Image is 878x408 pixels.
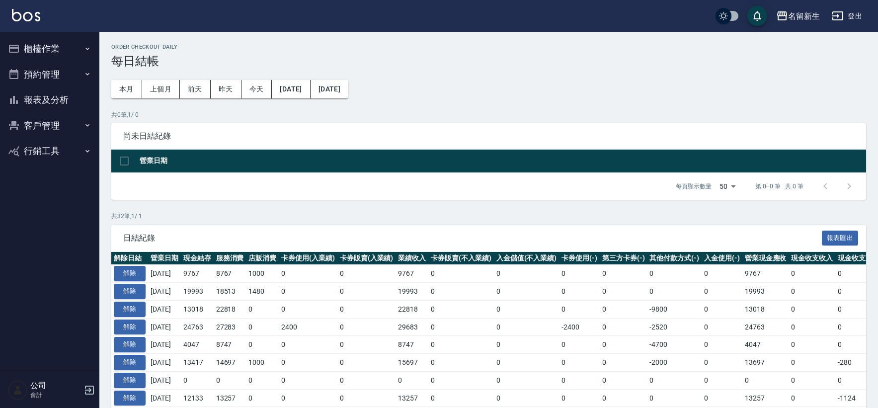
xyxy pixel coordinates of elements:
td: 0 [246,300,279,318]
td: 0 [559,354,600,372]
td: 22818 [396,300,428,318]
td: 0 [600,265,647,283]
td: 12133 [181,389,214,407]
td: -9800 [647,300,702,318]
td: [DATE] [148,371,181,389]
th: 現金結存 [181,252,214,265]
td: 13018 [742,300,789,318]
button: 今天 [241,80,272,98]
td: 0 [246,336,279,354]
button: 解除 [114,355,146,370]
th: 卡券使用(入業績) [279,252,337,265]
td: 0 [789,300,835,318]
td: 0 [647,265,702,283]
td: 14697 [214,354,246,372]
td: [DATE] [148,318,181,336]
td: 0 [494,354,559,372]
td: 0 [494,318,559,336]
td: 0 [279,371,337,389]
td: 0 [214,371,246,389]
button: 櫃檯作業 [4,36,95,62]
td: 0 [702,336,742,354]
button: 解除 [114,337,146,352]
td: -4700 [647,336,702,354]
button: 解除 [114,320,146,335]
td: 0 [600,283,647,301]
td: 0 [789,318,835,336]
td: 0 [494,371,559,389]
td: 0 [337,265,396,283]
button: 解除 [114,284,146,299]
td: 0 [789,265,835,283]
th: 解除日結 [111,252,148,265]
td: 0 [428,336,494,354]
td: 9767 [742,265,789,283]
td: 0 [789,371,835,389]
td: 0 [279,336,337,354]
button: 客戶管理 [4,113,95,139]
td: 18513 [214,283,246,301]
div: 名留新生 [788,10,820,22]
td: [DATE] [148,389,181,407]
td: 4047 [742,336,789,354]
button: [DATE] [272,80,310,98]
td: [DATE] [148,336,181,354]
p: 每頁顯示數量 [676,182,712,191]
td: [DATE] [148,283,181,301]
h2: Order checkout daily [111,44,866,50]
td: 0 [337,354,396,372]
td: 0 [279,300,337,318]
td: 0 [702,389,742,407]
td: 13417 [181,354,214,372]
button: 解除 [114,391,146,406]
td: 0 [246,371,279,389]
td: -2520 [647,318,702,336]
td: 0 [337,300,396,318]
button: save [747,6,767,26]
th: 其他付款方式(-) [647,252,702,265]
th: 營業日期 [148,252,181,265]
td: 15697 [396,354,428,372]
th: 業績收入 [396,252,428,265]
td: 9767 [396,265,428,283]
button: 解除 [114,266,146,281]
th: 卡券使用(-) [559,252,600,265]
td: 0 [428,300,494,318]
td: 0 [337,318,396,336]
button: 報表及分析 [4,87,95,113]
td: 13697 [742,354,789,372]
td: 0 [559,265,600,283]
th: 服務消費 [214,252,246,265]
td: 0 [647,389,702,407]
td: 0 [559,300,600,318]
button: [DATE] [311,80,348,98]
td: -2000 [647,354,702,372]
td: 0 [181,371,214,389]
td: 0 [702,283,742,301]
td: 0 [337,389,396,407]
td: 8747 [214,336,246,354]
td: 0 [494,265,559,283]
td: 0 [647,371,702,389]
td: 0 [279,389,337,407]
th: 營業現金應收 [742,252,789,265]
h5: 公司 [30,381,81,391]
td: 0 [600,371,647,389]
p: 第 0–0 筆 共 0 筆 [755,182,803,191]
button: 前天 [180,80,211,98]
th: 卡券販賣(入業績) [337,252,396,265]
th: 營業日期 [137,150,866,173]
td: 0 [600,318,647,336]
td: 0 [600,336,647,354]
td: 13018 [181,300,214,318]
button: 昨天 [211,80,241,98]
td: 0 [702,300,742,318]
td: 0 [600,300,647,318]
td: 0 [279,265,337,283]
td: 1000 [246,265,279,283]
div: 50 [716,173,739,200]
td: 8747 [396,336,428,354]
td: [DATE] [148,354,181,372]
td: 0 [279,354,337,372]
td: [DATE] [148,300,181,318]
